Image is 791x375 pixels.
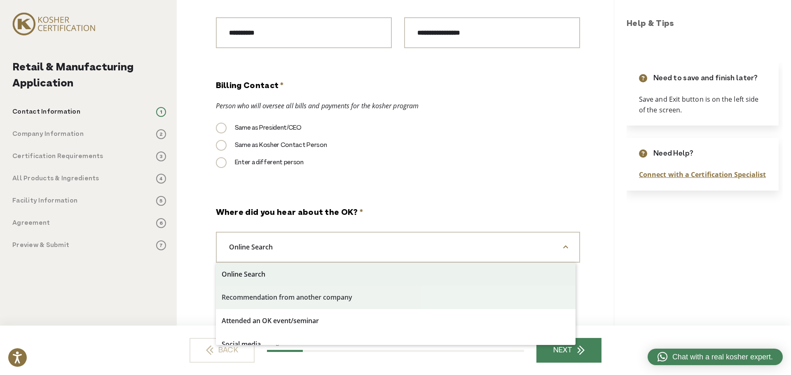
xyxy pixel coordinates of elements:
p: Need Help? [653,148,693,159]
li: Social media [216,333,576,356]
h3: Help & Tips [627,18,783,30]
li: Online Search [216,263,576,286]
li: Recommendation from another company [216,286,576,309]
span: Chat with a real kosher expert. [672,352,773,363]
span: 6 [156,218,166,228]
p: Company Information [12,129,84,139]
span: 1 [156,107,166,117]
p: Agreement [12,218,50,228]
label: Enter a different person [216,158,304,168]
p: Save and Exit button is on the left side of the screen. [639,94,766,115]
div: Person who will oversee all bills and payments for the kosher program [216,101,580,111]
a: Connect with a Certification Specialist [639,170,766,179]
p: Contact Information [12,107,80,117]
span: 3 [156,151,166,161]
p: All Products & Ingredients [12,174,99,184]
span: Online Search [216,232,580,263]
legend: Billing Contact [216,80,284,93]
label: Same as President/CEO [216,123,302,133]
li: Attended an OK event/seminar [216,309,576,333]
label: Where did you hear about the OK? [216,207,363,219]
span: 2 [156,129,166,139]
p: Need to save and finish later? [653,73,758,84]
h2: Retail & Manufacturing Application [12,60,166,92]
span: 4 [156,174,166,184]
span: Online Search [217,240,291,254]
p: Preview & Submit [12,240,69,250]
a: Chat with a real kosher expert. [648,349,783,365]
label: Same as Kosher Contact Person [216,140,327,150]
span: 5 [156,196,166,206]
p: Facility Information [12,196,77,206]
a: NEXT [536,338,601,363]
span: 7 [156,240,166,250]
p: Certification Requirements [12,151,103,161]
